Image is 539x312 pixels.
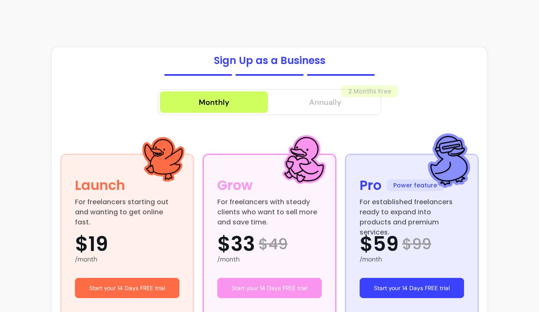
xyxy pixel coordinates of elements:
[75,175,125,195] div: Launch
[342,85,398,97] span: 2 Months Free
[309,96,342,108] span: Annually
[360,175,382,195] div: Pro
[217,234,255,254] span: $33
[75,278,179,298] button: Start your 14 Days FREE trial
[217,278,322,298] button: Start your 14 Days FREE trial
[199,96,229,108] div: Monthly
[217,254,322,264] div: /month
[387,179,444,191] span: Power feature
[75,197,179,217] div: For freelancers starting out and wanting to get online fast.
[75,234,108,254] span: $19
[217,175,253,195] div: Grow
[214,54,326,67] h1: Sign Up as a Business
[360,234,399,254] span: $59
[75,254,179,264] div: /month
[360,254,464,264] div: /month
[217,197,322,217] div: For freelancers with steady clients who want to sell more and save time.
[360,278,464,298] button: Start your 14 Days FREE trial
[402,236,431,253] span: $ 99
[360,197,464,217] div: For established freelancers ready to expand into products and premium services.
[259,236,288,253] span: $ 49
